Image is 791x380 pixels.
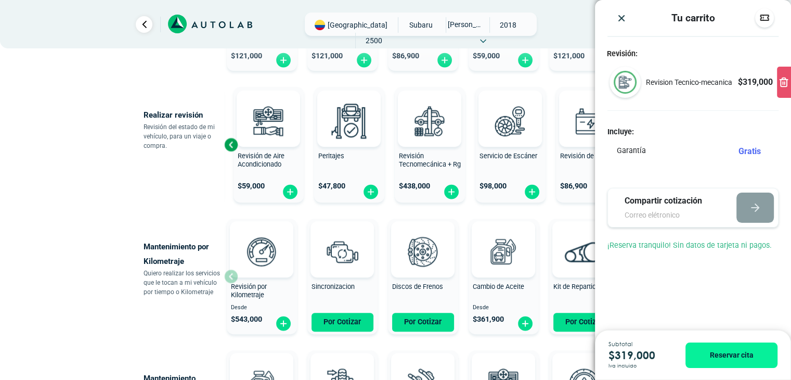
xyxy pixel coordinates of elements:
[356,52,372,68] img: fi_plus-circle2.svg
[399,152,461,169] span: Revisión Tecnomecánica + Rg
[625,195,717,207] p: Compartir cotización
[595,240,791,264] div: ¡Reserva tranquilo! Sin datos de tarjeta ni pagos.
[234,87,304,202] button: Revisión de Aire Acondicionado $59,000
[275,52,292,68] img: fi_plus-circle2.svg
[608,341,670,347] span: Subtotal
[327,223,358,255] img: AD0BCuuxAAAAAElFTkSuQmCC
[617,145,646,157] p: Garantía
[473,305,535,311] span: Desde
[436,52,453,68] img: fi_plus-circle2.svg
[671,12,715,24] h3: Tu carrito
[231,52,262,60] span: $ 121,000
[469,219,539,334] button: Cambio de Aceite Desde $361,900
[395,87,465,202] button: Revisión Tecnomecánica + Rg $438,000
[473,52,500,60] span: $ 59,000
[144,108,224,122] p: Realizar revisión
[553,283,605,290] span: Kit de Repartición
[388,219,458,334] button: Discos de Frenos Por Cotizar
[312,52,343,60] span: $ 121,000
[223,137,239,153] div: Previous slide
[318,182,345,191] span: $ 47,800
[407,223,438,255] img: AD0BCuuxAAAAAElFTkSuQmCC
[356,33,393,48] span: 2500
[362,184,379,200] img: fi_plus-circle2.svg
[312,283,355,290] span: Sincronizacion
[568,98,614,144] img: cambio_bateria-v3.svg
[231,315,262,324] span: $ 543,000
[144,122,224,150] p: Revisión del estado de mi vehículo, para un viaje o compra.
[318,152,344,160] span: Peritajes
[759,12,770,23] img: Descuentos code image
[392,283,443,290] span: Discos de Frenos
[479,182,507,191] span: $ 98,000
[560,152,616,160] span: Revisión de Batería
[392,313,454,332] button: Por Cotizar
[312,313,373,332] button: Por Cotizar
[475,87,546,202] button: Servicio de Escáner $98,000
[253,93,284,124] img: AD0BCuuxAAAAAElFTkSuQmCC
[595,49,791,58] h4: Revisión:
[575,93,606,124] img: AD0BCuuxAAAAAElFTkSuQmCC
[246,223,277,255] img: AD0BCuuxAAAAAElFTkSuQmCC
[414,93,445,124] img: AD0BCuuxAAAAAElFTkSuQmCC
[446,17,483,32] span: [PERSON_NAME]
[400,229,446,274] img: frenos2-v3.svg
[517,315,534,332] img: fi_plus-circle2.svg
[479,152,537,160] span: Servicio de Escáner
[738,145,769,158] div: Gratis
[319,229,365,274] img: sincronizacion-v3.svg
[239,229,284,274] img: revision_por_kilometraje-v3.svg
[473,283,524,290] span: Cambio de Aceite
[136,16,152,33] a: Ir al paso anterior
[399,182,430,191] span: $ 438,000
[616,12,627,23] button: Close
[231,305,293,311] span: Desde
[275,315,292,332] img: fi_plus-circle2.svg
[314,87,384,202] button: Peritajes $47,800
[556,87,626,202] button: Revisión de Batería $86,900
[553,52,585,60] span: $ 121,000
[227,219,297,334] button: Revisión por Kilometraje Desde $543,000
[568,223,600,255] img: AD0BCuuxAAAAAElFTkSuQmCC
[481,229,526,274] img: cambio_de_aceite-v3.svg
[614,71,637,94] img: default_service_icon.svg
[517,52,534,68] img: fi_plus-circle2.svg
[307,219,378,334] button: Sincronizacion Por Cotizar
[487,98,533,144] img: escaner-v3.svg
[560,182,587,191] span: $ 86,900
[553,313,615,332] button: Por Cotizar
[646,77,732,88] p: Revision Tecnico-mecanica
[608,347,670,363] p: $ 319,000
[403,17,439,33] span: SUBARU
[231,283,267,299] span: Revisión por Kilometraje
[315,20,325,30] img: Flag of COLOMBIA
[616,13,627,23] img: close icon
[333,93,365,124] img: AD0BCuuxAAAAAElFTkSuQmCC
[625,210,717,221] input: Correo elétronico
[282,184,299,200] img: fi_plus-circle2.svg
[608,363,637,369] span: Iva incluido
[245,98,291,144] img: aire_acondicionado-v3.svg
[238,182,265,191] span: $ 59,000
[490,17,527,33] span: 2018
[738,76,773,88] p: $ 319,000
[607,128,779,136] h4: Incluye:
[238,152,284,169] span: Revisión de Aire Acondicionado
[473,315,504,324] span: $ 361,900
[443,184,460,200] img: fi_plus-circle2.svg
[144,269,224,297] p: Quiero realizar los servicios que le tocan a mi vehículo por tiempo o Kilometraje
[549,219,619,334] button: Kit de Repartición Por Cotizar
[685,343,777,368] button: Reservar cita
[392,52,419,60] span: $ 86,900
[407,98,452,144] img: revision_tecno_mecanica-v3.svg
[524,184,540,200] img: fi_plus-circle2.svg
[326,98,372,144] img: peritaje-v3.svg
[495,93,526,124] img: AD0BCuuxAAAAAElFTkSuQmCC
[328,20,387,30] span: [GEOGRAPHIC_DATA]
[488,223,519,255] img: AD0BCuuxAAAAAElFTkSuQmCC
[144,239,224,269] p: Mantenimiento por Kilometraje
[565,242,604,262] img: correa_de_reparticion-v3.svg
